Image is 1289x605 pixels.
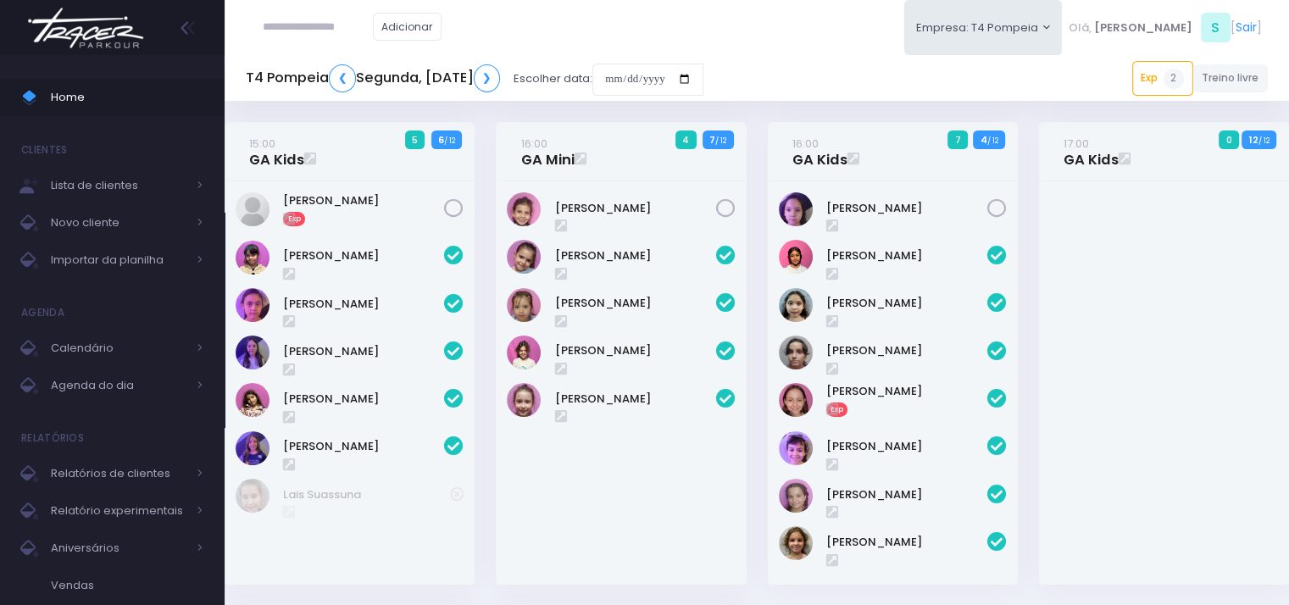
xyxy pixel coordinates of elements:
strong: 12 [1249,133,1258,147]
small: 16:00 [521,136,547,152]
img: Luisa Yen Muller [779,288,813,322]
img: Sophie Aya Porto Shimabuco [779,192,813,226]
span: S [1201,13,1231,42]
a: Treino livre [1193,64,1269,92]
span: 5 [405,130,425,149]
span: 4 [675,130,697,149]
span: Agenda do dia [51,375,186,397]
span: Novo cliente [51,212,186,234]
a: 17:00GA Kids [1064,135,1119,169]
img: Luiza Braz [236,383,269,417]
img: Rafaella Medeiros [507,383,541,417]
h4: Clientes [21,133,67,167]
span: Lista de clientes [51,175,186,197]
a: Adicionar [373,13,442,41]
img: Lia Widman [236,336,269,369]
a: [PERSON_NAME] [555,247,716,264]
span: Aniversários [51,537,186,559]
span: [PERSON_NAME] [1094,19,1192,36]
small: / 12 [1258,136,1270,146]
img: Nina Loureiro Andrusyszyn [779,431,813,465]
a: [PERSON_NAME] [283,391,444,408]
span: Home [51,86,203,108]
img: Isabel Carlessi Riccioppo Pereira [236,192,269,226]
h5: T4 Pompeia Segunda, [DATE] [246,64,500,92]
strong: 7 [709,133,715,147]
img: Clarice Lopes [236,241,269,275]
div: Escolher data: [246,59,703,98]
small: / 12 [986,136,997,146]
a: [PERSON_NAME] [826,200,987,217]
img: Luísa Veludo Uchôa [507,288,541,322]
a: Sair [1236,19,1257,36]
a: [PERSON_NAME] [826,486,987,503]
a: 16:00GA Kids [792,135,847,169]
a: [PERSON_NAME] [283,192,444,209]
a: [PERSON_NAME] [555,342,716,359]
a: 16:00GA Mini [521,135,575,169]
span: Calendário [51,337,186,359]
small: 15:00 [249,136,275,152]
small: 17:00 [1064,136,1089,152]
a: ❯ [474,64,501,92]
img: Lais Suassuna [236,479,269,513]
span: 0 [1219,130,1239,149]
img: Paolla Guerreiro [779,479,813,513]
a: [PERSON_NAME] [283,343,444,360]
h4: Agenda [21,296,64,330]
a: ❮ [329,64,356,92]
a: [PERSON_NAME] [826,438,987,455]
span: Relatório experimentais [51,500,186,522]
span: Olá, [1069,19,1092,36]
span: Importar da planilha [51,249,186,271]
img: Mariana Tamarindo de Souza [507,336,541,369]
img: Rafaela Braga [779,526,813,560]
div: [ ] [1062,8,1268,47]
a: [PERSON_NAME] [826,247,987,264]
small: 16:00 [792,136,819,152]
a: [PERSON_NAME] [826,295,987,312]
img: Clara Sigolo [779,240,813,274]
strong: 4 [980,133,986,147]
small: / 12 [444,136,455,146]
span: Relatórios de clientes [51,463,186,485]
strong: 6 [438,133,444,147]
a: [PERSON_NAME] [826,342,987,359]
a: Exp2 [1132,61,1193,95]
a: [PERSON_NAME] [283,296,444,313]
h4: Relatórios [21,421,84,455]
a: [PERSON_NAME] [555,295,716,312]
img: Rosa Widman [236,431,269,465]
a: [PERSON_NAME] [826,383,987,400]
a: [PERSON_NAME] [555,200,716,217]
a: [PERSON_NAME] [826,534,987,551]
img: Luiza Lobello Demônaco [779,336,813,369]
img: Gabrielly Rosa Teixeira [236,288,269,322]
a: 15:00GA Kids [249,135,304,169]
a: [PERSON_NAME] [555,391,716,408]
span: 7 [947,130,968,149]
a: [PERSON_NAME] [283,247,444,264]
a: Lais Suassuna [283,486,450,503]
img: Marina Xidis Cerqueira [779,383,813,417]
span: 2 [1164,69,1184,89]
small: / 12 [715,136,726,146]
span: Vendas [51,574,203,597]
a: [PERSON_NAME] [283,438,444,455]
img: LARA SHIMABUC [507,240,541,274]
img: Olivia Tozi [507,192,541,226]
